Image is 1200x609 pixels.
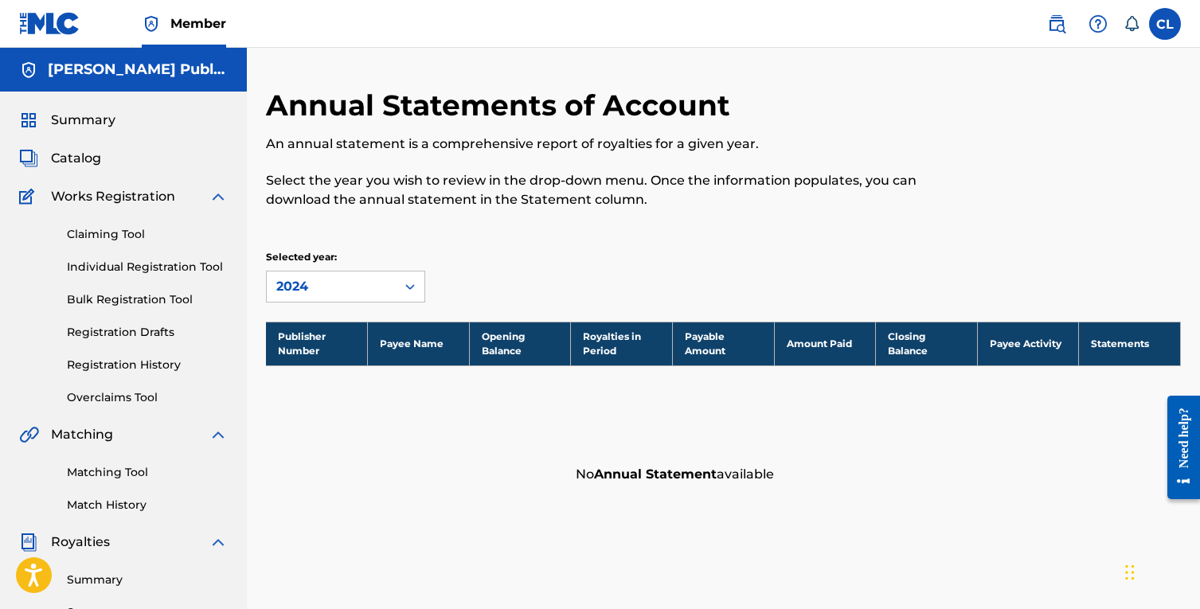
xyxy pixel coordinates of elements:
div: Notifications [1124,16,1139,32]
a: SummarySummary [19,111,115,130]
a: Individual Registration Tool [67,259,228,275]
div: User Menu [1149,8,1181,40]
img: Royalties [19,533,38,552]
a: Public Search [1041,8,1073,40]
span: Member [170,14,226,33]
img: Summary [19,111,38,130]
img: Top Rightsholder [142,14,161,33]
a: Matching Tool [67,464,228,481]
span: Catalog [51,149,101,168]
img: Accounts [19,61,38,80]
span: Royalties [51,533,110,552]
img: MLC Logo [19,12,80,35]
img: expand [209,533,228,552]
a: Claiming Tool [67,226,228,243]
a: Overclaims Tool [67,389,228,406]
img: Matching [19,425,39,444]
th: Closing Balance [876,322,978,365]
th: Royalties in Period [571,322,673,365]
th: Payee Name [368,322,470,365]
h2: Annual Statements of Account [266,88,738,123]
img: Catalog [19,149,38,168]
img: expand [209,187,228,206]
p: Select the year you wish to review in the drop-down menu. Once the information populates, you can... [266,171,971,209]
p: An annual statement is a comprehensive report of royalties for a given year. [266,135,971,154]
div: Drag [1125,548,1135,596]
th: Amount Paid [774,322,876,365]
h5: Chase Lowery Publishing [48,61,228,79]
div: Help [1082,8,1114,40]
strong: Annual Statement [594,467,717,482]
th: Statements [1079,322,1181,365]
img: search [1047,14,1066,33]
th: Payee Activity [977,322,1079,365]
p: Selected year: [266,250,425,264]
a: Registration Drafts [67,324,228,341]
div: No available [568,457,1181,492]
img: expand [209,425,228,444]
th: Publisher Number [266,322,368,365]
iframe: Chat Widget [1120,533,1200,609]
img: help [1089,14,1108,33]
th: Payable Amount [672,322,774,365]
a: Match History [67,497,228,513]
span: Summary [51,111,115,130]
a: Summary [67,572,228,588]
img: Works Registration [19,187,40,206]
span: Works Registration [51,187,175,206]
a: Bulk Registration Tool [67,291,228,308]
a: Registration History [67,357,228,373]
div: 2024 [276,277,386,296]
iframe: Resource Center [1155,382,1200,513]
a: CatalogCatalog [19,149,101,168]
span: Matching [51,425,113,444]
th: Opening Balance [469,322,571,365]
